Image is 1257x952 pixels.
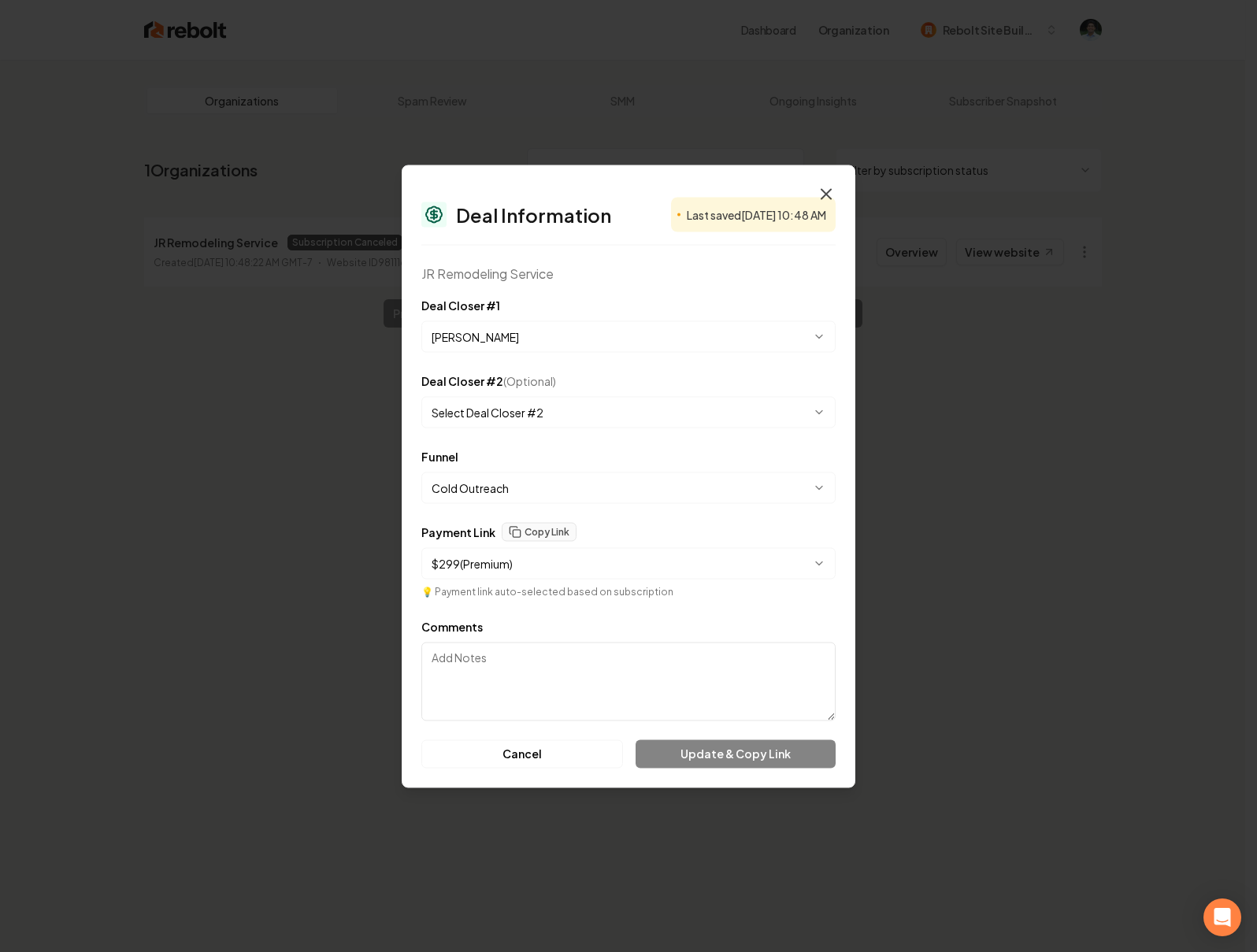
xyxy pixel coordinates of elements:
[456,205,611,224] h2: Deal Information
[421,264,836,283] div: JR Remodeling Service
[502,522,577,541] button: Copy Link
[421,585,836,598] p: 💡 Payment link auto-selected based on subscription
[503,373,556,387] span: (Optional)
[421,619,483,633] label: Comments
[421,739,623,768] button: Cancel
[421,298,500,312] label: Deal Closer #1
[421,373,556,387] label: Deal Closer #2
[687,206,826,222] span: Last saved [DATE] 10:48 AM
[421,526,495,537] label: Payment Link
[421,449,458,463] label: Funnel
